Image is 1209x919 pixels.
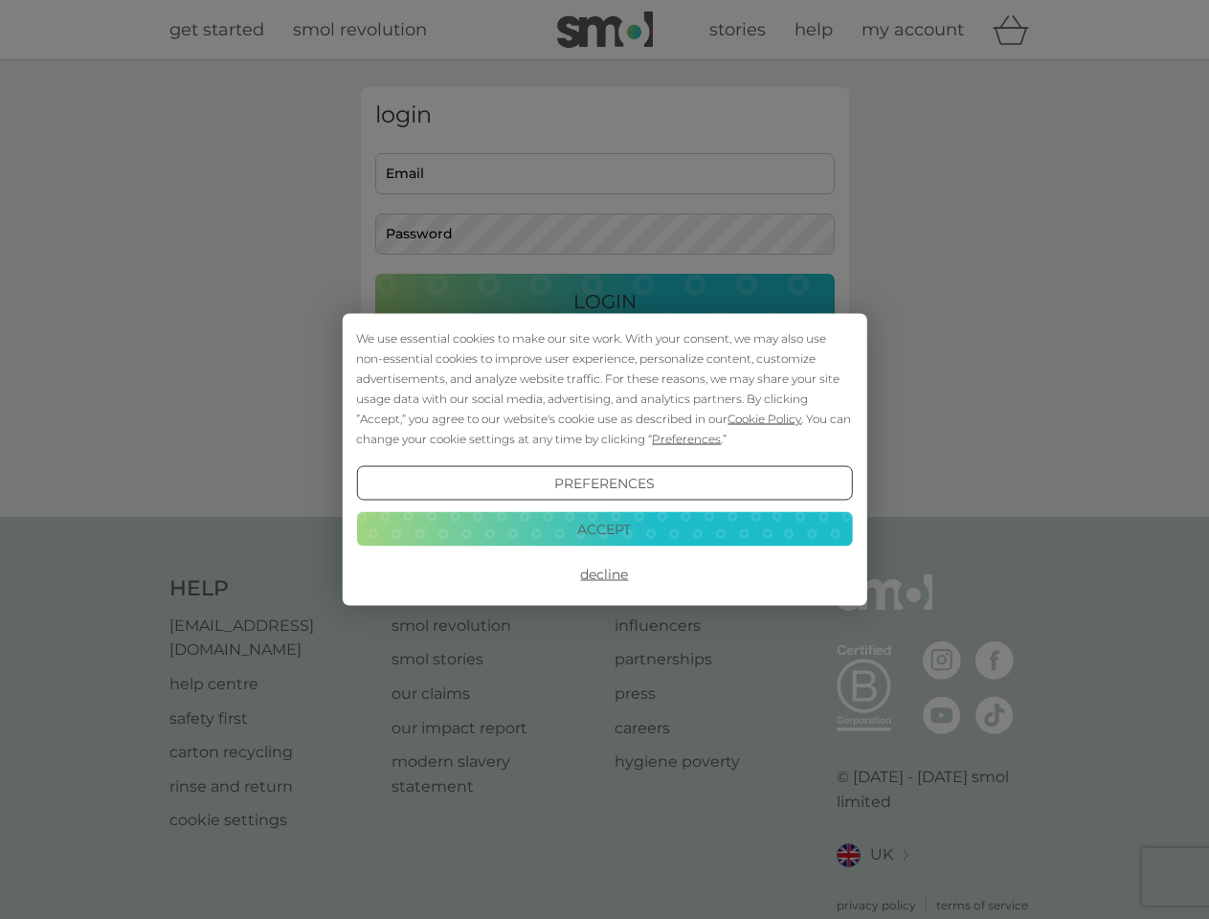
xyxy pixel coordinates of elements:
[728,412,801,426] span: Cookie Policy
[356,466,852,501] button: Preferences
[342,314,866,606] div: Cookie Consent Prompt
[356,511,852,546] button: Accept
[652,432,721,446] span: Preferences
[356,328,852,449] div: We use essential cookies to make our site work. With your consent, we may also use non-essential ...
[356,557,852,592] button: Decline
